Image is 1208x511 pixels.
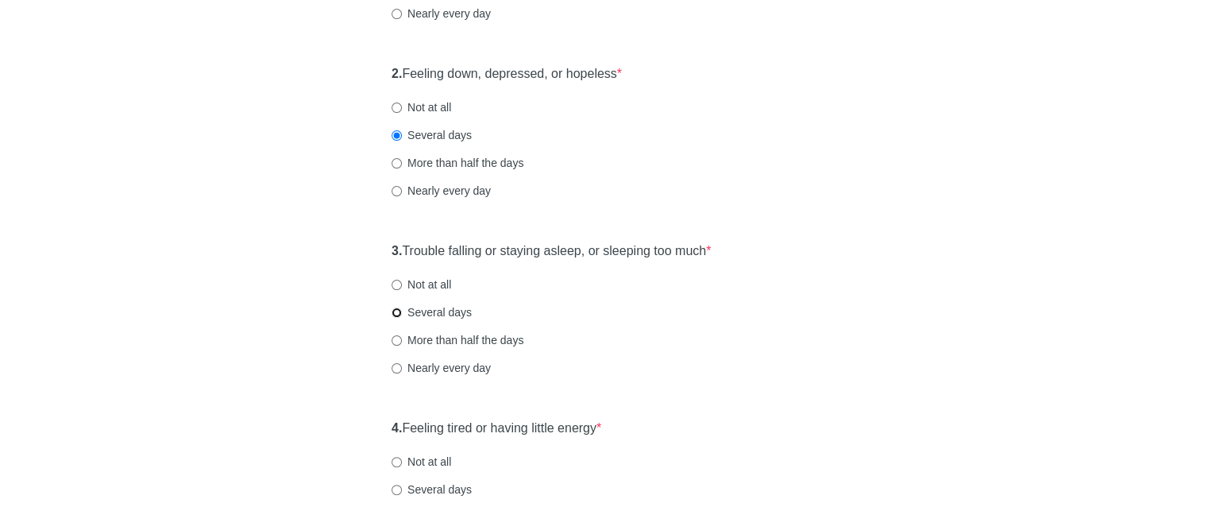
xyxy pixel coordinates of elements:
[392,244,402,257] strong: 3.
[392,242,711,261] label: Trouble falling or staying asleep, or sleeping too much
[392,363,402,374] input: Nearly every day
[392,454,451,470] label: Not at all
[392,186,402,196] input: Nearly every day
[392,67,402,80] strong: 2.
[392,130,402,141] input: Several days
[392,421,402,435] strong: 4.
[392,335,402,346] input: More than half the days
[392,485,402,495] input: Several days
[392,99,451,115] label: Not at all
[392,103,402,113] input: Not at all
[392,332,523,348] label: More than half the days
[392,457,402,467] input: Not at all
[392,155,523,171] label: More than half the days
[392,65,622,83] label: Feeling down, depressed, or hopeless
[392,482,472,497] label: Several days
[392,360,491,376] label: Nearly every day
[392,183,491,199] label: Nearly every day
[392,9,402,19] input: Nearly every day
[392,158,402,168] input: More than half the days
[392,304,472,320] label: Several days
[392,308,402,318] input: Several days
[392,6,491,21] label: Nearly every day
[392,420,601,438] label: Feeling tired or having little energy
[392,127,472,143] label: Several days
[392,277,451,292] label: Not at all
[392,280,402,290] input: Not at all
